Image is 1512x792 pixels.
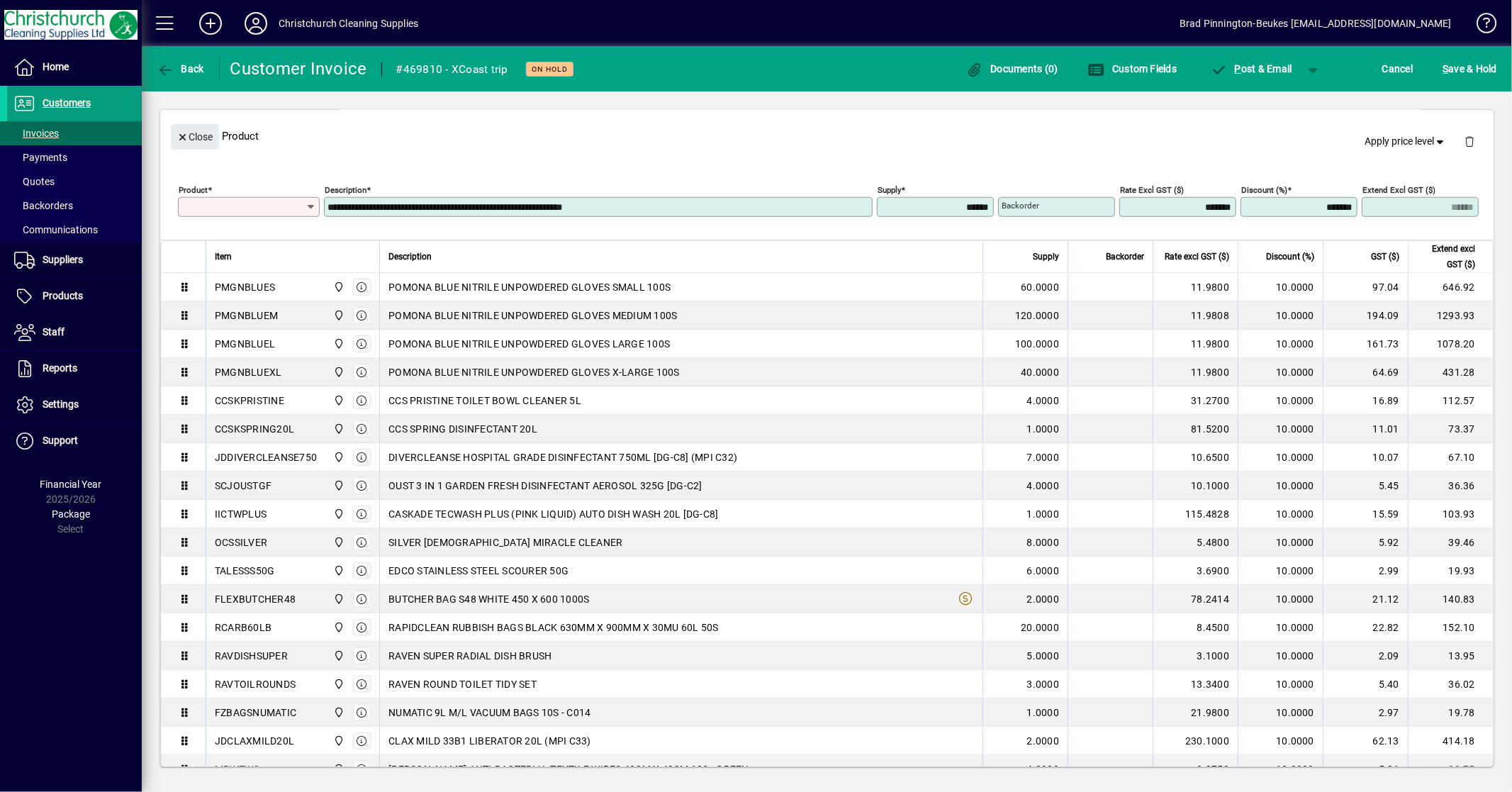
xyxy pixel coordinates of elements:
div: PMGNBLUEL [215,337,275,351]
div: 230.1000 [1162,734,1229,748]
span: ave & Hold [1443,57,1497,80]
span: S [1443,63,1448,74]
span: BUTCHER BAG S48 WHITE 450 X 600 1000S [388,592,589,606]
mat-label: Backorder [1002,201,1039,211]
div: 3.6900 [1162,564,1229,578]
span: Christchurch Cleaning Supplies Ltd [330,336,346,352]
td: 10.0000 [1238,585,1323,613]
div: MPWTWG [215,762,261,776]
span: Christchurch Cleaning Supplies Ltd [330,676,346,692]
div: Product [160,110,1494,162]
button: Add [188,11,233,36]
span: On hold [532,65,568,74]
td: 67.10 [1408,443,1493,472]
mat-label: Description [325,185,366,195]
span: Support [43,435,78,446]
span: NUMATIC 9L M/L VACUUM BAGS 10S - C014 [388,705,590,720]
td: 5.40 [1323,670,1408,698]
span: 5.0000 [1027,649,1060,663]
span: Rate excl GST ($) [1165,249,1229,264]
span: RAVEN ROUND TOILET TIDY SET [388,677,537,691]
span: Supply [1033,249,1059,264]
td: 19.78 [1408,698,1493,727]
td: 10.0000 [1238,755,1323,783]
td: 431.28 [1408,358,1493,386]
span: Item [215,249,232,264]
a: Home [7,50,142,85]
td: 39.46 [1408,528,1493,557]
span: Christchurch Cleaning Supplies Ltd [330,648,346,664]
a: Reports [7,351,142,386]
td: 10.0000 [1238,301,1323,330]
span: Products [43,290,83,301]
span: 4.0000 [1027,762,1060,776]
td: 97.04 [1323,273,1408,301]
span: Christchurch Cleaning Supplies Ltd [330,308,346,323]
a: Communications [7,218,142,242]
span: POMONA BLUE NITRILE UNPOWDERED GLOVES SMALL 100S [388,280,671,294]
span: CASKADE TECWASH PLUS (PINK LIQUID) AUTO DISH WASH 20L [DG-C8] [388,507,718,521]
span: Back [157,63,204,74]
span: 2.0000 [1027,734,1060,748]
td: 2.97 [1323,698,1408,727]
span: POMONA BLUE NITRILE UNPOWDERED GLOVES X-LARGE 100S [388,365,680,379]
span: 1.0000 [1027,422,1060,436]
mat-label: Discount (%) [1241,185,1287,195]
div: 11.9800 [1162,365,1229,379]
div: 21.9800 [1162,705,1229,720]
td: 64.69 [1323,358,1408,386]
div: FLEXBUTCHER48 [215,592,296,606]
button: Back [153,56,208,82]
td: 10.0000 [1238,386,1323,415]
div: 115.4828 [1162,507,1229,521]
div: PMGNBLUEM [215,308,278,323]
app-page-header-button: Delete [1452,135,1486,147]
div: 5.4800 [1162,535,1229,550]
app-page-header-button: Close [167,130,223,143]
span: 100.0000 [1015,337,1059,351]
span: EDCO STAINLESS STEEL SCOURER 50G [388,564,569,578]
span: CCS PRISTINE TOILET BOWL CLEANER 5L [388,394,581,408]
button: Cancel [1379,56,1417,82]
td: 1293.93 [1408,301,1493,330]
td: 161.73 [1323,330,1408,358]
span: Christchurch Cleaning Supplies Ltd [330,364,346,380]
div: 9.3750 [1162,762,1229,776]
span: Christchurch Cleaning Supplies Ltd [330,733,346,749]
mat-label: Supply [878,185,901,195]
div: Christchurch Cleaning Supplies [279,12,418,35]
td: 2.99 [1323,557,1408,585]
div: 8.4500 [1162,620,1229,635]
td: 152.10 [1408,613,1493,642]
span: 2.0000 [1027,592,1060,606]
span: 6.0000 [1027,564,1060,578]
button: Post & Email [1203,56,1299,82]
div: 81.5200 [1162,422,1229,436]
div: RCARB60LB [215,620,271,635]
div: #469810 - XCoast trip [396,58,508,81]
span: Christchurch Cleaning Supplies Ltd [330,279,346,295]
td: 10.0000 [1238,358,1323,386]
td: 16.89 [1323,386,1408,415]
div: 3.1000 [1162,649,1229,663]
span: Quotes [14,176,55,187]
div: SCJOUSTGF [215,479,271,493]
a: Quotes [7,169,142,194]
td: 194.09 [1323,301,1408,330]
span: DIVERCLEANSE HOSPITAL GRADE DISINFECTANT 750ML [DG-C8] (MPI C32) [388,450,737,464]
div: Brad Pinnington-Beukes [EMAIL_ADDRESS][DOMAIN_NAME] [1180,12,1452,35]
button: Profile [233,11,279,36]
a: Staff [7,315,142,350]
span: GST ($) [1371,249,1399,264]
span: 4.0000 [1027,394,1060,408]
td: 19.93 [1408,557,1493,585]
span: Settings [43,398,79,410]
div: 11.9800 [1162,280,1229,294]
td: 11.01 [1323,415,1408,443]
mat-label: Rate excl GST ($) [1120,185,1184,195]
span: CLAX MILD 33B1 LIBERATOR 20L (MPI C33) [388,734,591,748]
span: Package [52,508,90,520]
span: Invoices [14,128,59,139]
div: PMGNBLUES [215,280,275,294]
span: 7.0000 [1027,450,1060,464]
